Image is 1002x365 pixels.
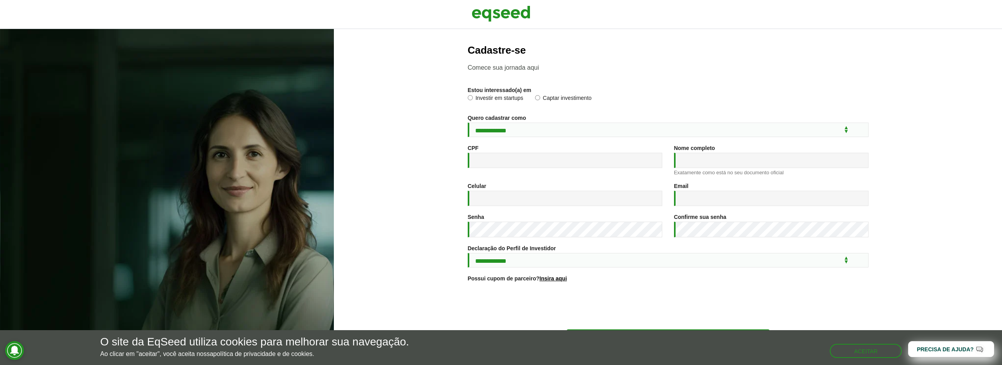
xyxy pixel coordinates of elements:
[468,115,526,121] label: Quero cadastrar como
[535,95,592,103] label: Captar investimento
[674,183,688,189] label: Email
[472,4,530,23] img: EqSeed Logo
[468,246,556,251] label: Declaração do Perfil de Investidor
[674,170,869,175] div: Exatamente como está no seu documento oficial
[100,336,409,348] h5: O site da EqSeed utiliza cookies para melhorar sua navegação.
[468,45,869,56] h2: Cadastre-se
[468,87,532,93] label: Estou interessado(a) em
[468,214,484,220] label: Senha
[609,291,728,322] iframe: reCAPTCHA
[100,350,409,358] p: Ao clicar em "aceitar", você aceita nossa .
[539,276,567,281] a: Insira aqui
[674,145,715,151] label: Nome completo
[674,214,726,220] label: Confirme sua senha
[468,64,869,71] p: Comece sua jornada aqui
[535,95,540,100] input: Captar investimento
[468,276,567,281] label: Possui cupom de parceiro?
[213,351,313,357] a: política de privacidade e de cookies
[468,183,486,189] label: Celular
[566,329,770,346] button: Cadastre-se
[468,95,523,103] label: Investir em startups
[468,145,479,151] label: CPF
[830,344,902,358] button: Aceitar
[468,95,473,100] input: Investir em startups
